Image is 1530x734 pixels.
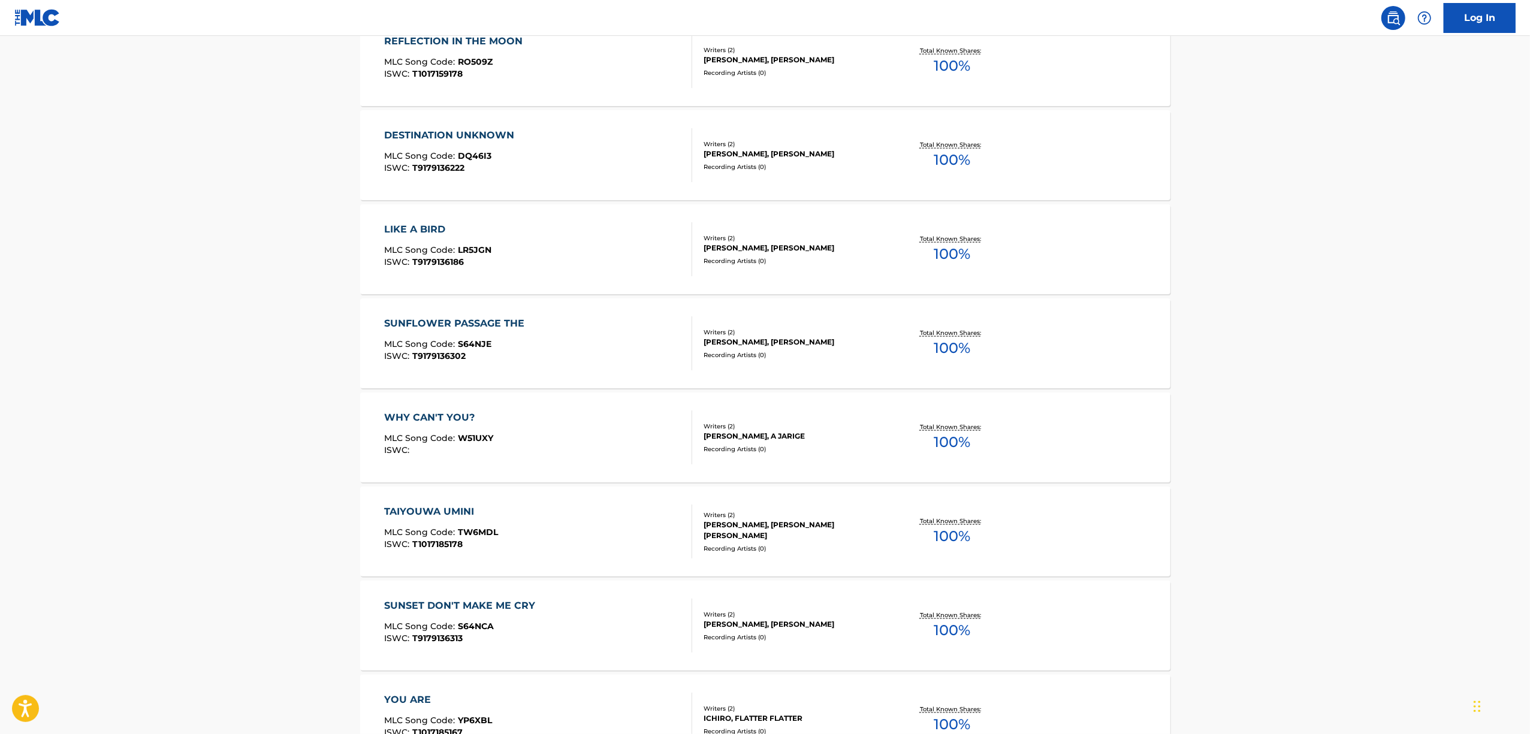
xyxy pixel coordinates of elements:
div: [PERSON_NAME], [PERSON_NAME] [704,619,885,630]
span: LR5JGN [458,244,491,255]
img: MLC Logo [14,9,61,26]
div: Recording Artists ( 0 ) [704,544,885,553]
span: ISWC : [384,162,412,173]
div: Recording Artists ( 0 ) [704,445,885,454]
div: Writers ( 2 ) [704,511,885,519]
p: Total Known Shares: [920,422,984,431]
div: [PERSON_NAME], A JARIGE [704,431,885,442]
a: LIKE A BIRDMLC Song Code:LR5JGNISWC:T9179136186Writers (2)[PERSON_NAME], [PERSON_NAME]Recording A... [360,204,1170,294]
p: Total Known Shares: [920,516,984,525]
span: MLC Song Code : [384,150,458,161]
div: REFLECTION IN THE MOON [384,34,529,49]
span: DQ46I3 [458,150,491,161]
span: T1017159178 [412,68,463,79]
img: search [1386,11,1401,25]
span: 100 % [934,337,970,359]
a: DESTINATION UNKNOWNMLC Song Code:DQ46I3ISWC:T9179136222Writers (2)[PERSON_NAME], [PERSON_NAME]Rec... [360,110,1170,200]
div: Drag [1474,688,1481,724]
a: TAIYOUWA UMINIMLC Song Code:TW6MDLISWC:T1017185178Writers (2)[PERSON_NAME], [PERSON_NAME] [PERSON... [360,487,1170,576]
span: 100 % [934,55,970,77]
p: Total Known Shares: [920,46,984,55]
div: Recording Artists ( 0 ) [704,256,885,265]
span: T9179136186 [412,256,464,267]
span: 100 % [934,243,970,265]
img: help [1417,11,1432,25]
div: Recording Artists ( 0 ) [704,351,885,360]
span: T9179136302 [412,351,466,361]
div: Writers ( 2 ) [704,140,885,149]
a: SUNSET DON'T MAKE ME CRYMLC Song Code:S64NCAISWC:T9179136313Writers (2)[PERSON_NAME], [PERSON_NAM... [360,581,1170,670]
span: 100 % [934,431,970,453]
a: SUNFLOWER PASSAGE THEMLC Song Code:S64NJEISWC:T9179136302Writers (2)[PERSON_NAME], [PERSON_NAME]R... [360,298,1170,388]
div: SUNSET DON'T MAKE ME CRY [384,599,541,613]
span: MLC Song Code : [384,527,458,537]
span: ISWC : [384,256,412,267]
div: Writers ( 2 ) [704,422,885,431]
div: [PERSON_NAME], [PERSON_NAME] [704,149,885,159]
div: ICHIRO, FLATTER FLATTER [704,713,885,724]
div: Recording Artists ( 0 ) [704,162,885,171]
span: W51UXY [458,433,493,443]
span: T1017185178 [412,539,463,549]
p: Total Known Shares: [920,234,984,243]
div: DESTINATION UNKNOWN [384,128,520,143]
div: SUNFLOWER PASSAGE THE [384,316,530,331]
div: LIKE A BIRD [384,222,491,237]
span: MLC Song Code : [384,433,458,443]
p: Total Known Shares: [920,140,984,149]
div: [PERSON_NAME], [PERSON_NAME] [704,337,885,348]
span: ISWC : [384,445,412,455]
a: Log In [1444,3,1516,33]
span: YP6XBL [458,715,492,726]
span: T9179136313 [412,633,463,644]
span: ISWC : [384,68,412,79]
span: 100 % [934,149,970,171]
iframe: Chat Widget [1470,676,1530,734]
p: Total Known Shares: [920,705,984,714]
div: [PERSON_NAME], [PERSON_NAME] [704,55,885,65]
span: S64NCA [458,621,494,632]
div: YOU ARE [384,693,492,707]
div: Recording Artists ( 0 ) [704,68,885,77]
span: S64NJE [458,339,491,349]
div: Writers ( 2 ) [704,46,885,55]
span: ISWC : [384,539,412,549]
div: Recording Artists ( 0 ) [704,633,885,642]
div: WHY CAN'T YOU? [384,410,493,425]
div: Writers ( 2 ) [704,328,885,337]
span: MLC Song Code : [384,621,458,632]
span: ISWC : [384,633,412,644]
span: MLC Song Code : [384,715,458,726]
span: TW6MDL [458,527,498,537]
span: MLC Song Code : [384,339,458,349]
span: MLC Song Code : [384,56,458,67]
p: Total Known Shares: [920,611,984,620]
a: WHY CAN'T YOU?MLC Song Code:W51UXYISWC:Writers (2)[PERSON_NAME], A JARIGERecording Artists (0)Tot... [360,392,1170,482]
div: Help [1413,6,1437,30]
span: 100 % [934,620,970,641]
a: Public Search [1381,6,1405,30]
span: T9179136222 [412,162,464,173]
div: TAIYOUWA UMINI [384,505,498,519]
div: [PERSON_NAME], [PERSON_NAME] [704,243,885,253]
div: Writers ( 2 ) [704,704,885,713]
span: ISWC : [384,351,412,361]
span: MLC Song Code : [384,244,458,255]
div: [PERSON_NAME], [PERSON_NAME] [PERSON_NAME] [704,519,885,541]
a: REFLECTION IN THE MOONMLC Song Code:RO509ZISWC:T1017159178Writers (2)[PERSON_NAME], [PERSON_NAME]... [360,16,1170,106]
div: Writers ( 2 ) [704,234,885,243]
span: RO509Z [458,56,493,67]
span: 100 % [934,525,970,547]
div: Writers ( 2 ) [704,610,885,619]
p: Total Known Shares: [920,328,984,337]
